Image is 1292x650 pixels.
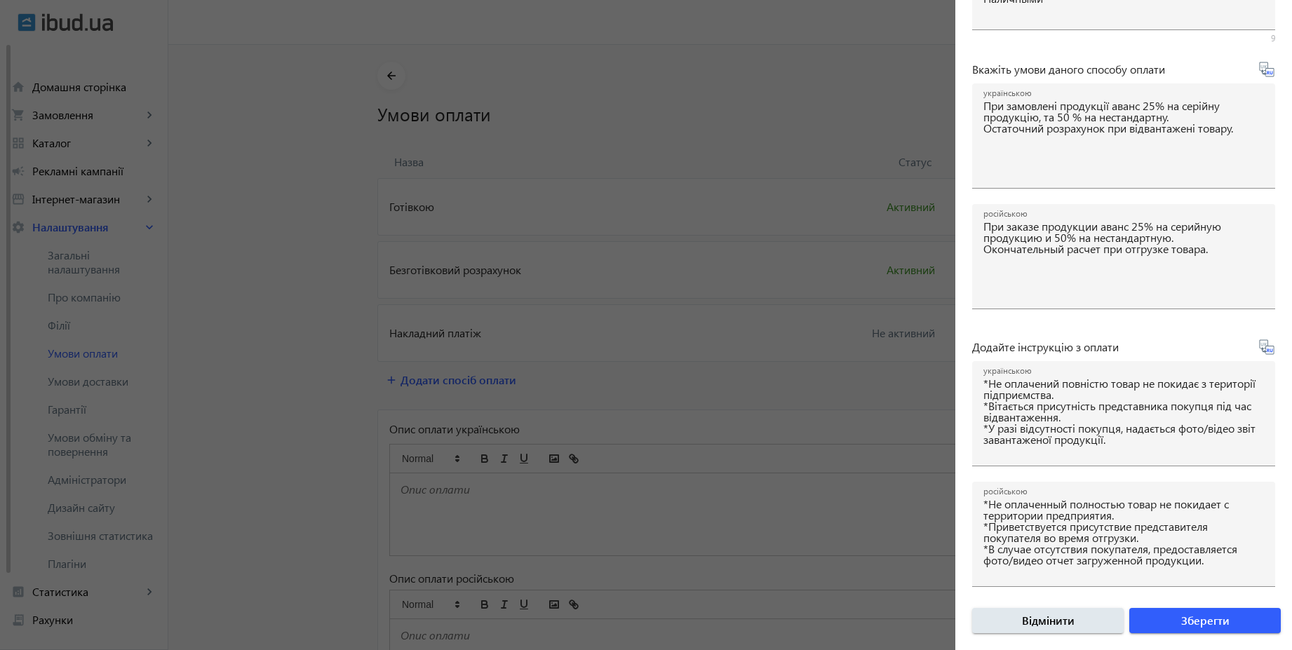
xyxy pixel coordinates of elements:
[983,208,1027,219] mat-label: російською
[1258,339,1275,356] svg-icon: Перекласти на рос.
[983,365,1031,377] mat-label: українською
[972,608,1124,633] button: Відмінити
[972,62,1165,77] span: Вкажіть умови даного способу оплати
[983,486,1027,497] mat-label: російською
[1258,61,1275,78] svg-icon: Перекласти на рос.
[1022,613,1075,628] span: Відмінити
[983,88,1031,99] mat-label: українською
[972,339,1119,355] span: Додайте інструкцію з оплати
[1181,613,1230,628] span: Зберегти
[1129,608,1281,633] button: Зберегти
